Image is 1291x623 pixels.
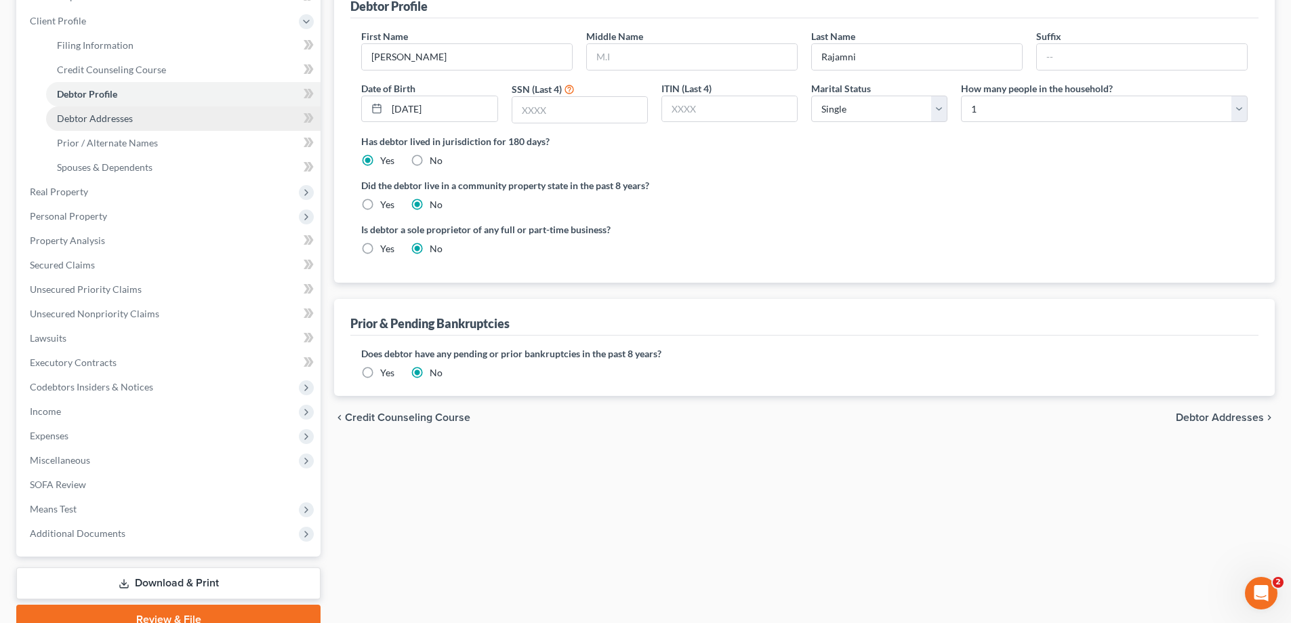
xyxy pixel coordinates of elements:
label: First Name [361,29,408,43]
span: Codebtors Insiders & Notices [30,381,153,393]
label: Last Name [811,29,855,43]
label: SSN (Last 4) [512,82,562,96]
label: ITIN (Last 4) [661,81,712,96]
label: No [430,366,443,380]
label: Marital Status [811,81,871,96]
input: -- [812,44,1022,70]
a: Unsecured Priority Claims [19,277,321,302]
a: Lawsuits [19,326,321,350]
a: Prior / Alternate Names [46,131,321,155]
span: Unsecured Nonpriority Claims [30,308,159,319]
a: Property Analysis [19,228,321,253]
span: Unsecured Priority Claims [30,283,142,295]
div: Prior & Pending Bankruptcies [350,315,510,331]
span: Debtor Addresses [1176,412,1264,423]
iframe: Intercom live chat [1245,577,1277,609]
a: Debtor Addresses [46,106,321,131]
span: Lawsuits [30,332,66,344]
span: Property Analysis [30,235,105,246]
span: Credit Counseling Course [345,412,470,423]
span: Executory Contracts [30,357,117,368]
i: chevron_right [1264,412,1275,423]
span: Expenses [30,430,68,441]
button: Debtor Addresses chevron_right [1176,412,1275,423]
label: No [430,198,443,212]
span: Secured Claims [30,259,95,270]
label: Did the debtor live in a community property state in the past 8 years? [361,178,1248,193]
a: Executory Contracts [19,350,321,375]
span: 2 [1273,577,1284,588]
span: Miscellaneous [30,454,90,466]
span: Filing Information [57,39,134,51]
span: Debtor Addresses [57,113,133,124]
label: Date of Birth [361,81,415,96]
span: Credit Counseling Course [57,64,166,75]
label: Suffix [1036,29,1061,43]
span: Real Property [30,186,88,197]
label: Is debtor a sole proprietor of any full or part-time business? [361,222,798,237]
a: Spouses & Dependents [46,155,321,180]
input: XXXX [662,96,797,122]
label: Yes [380,242,394,256]
a: SOFA Review [19,473,321,497]
label: Has debtor lived in jurisdiction for 180 days? [361,134,1248,148]
input: -- [1037,44,1247,70]
a: Secured Claims [19,253,321,277]
button: chevron_left Credit Counseling Course [334,412,470,423]
label: Yes [380,154,394,167]
label: No [430,242,443,256]
label: Yes [380,366,394,380]
label: Does debtor have any pending or prior bankruptcies in the past 8 years? [361,346,1248,361]
label: No [430,154,443,167]
span: Prior / Alternate Names [57,137,158,148]
span: Income [30,405,61,417]
span: Personal Property [30,210,107,222]
span: Debtor Profile [57,88,117,100]
a: Download & Print [16,567,321,599]
label: Middle Name [586,29,643,43]
span: Client Profile [30,15,86,26]
a: Debtor Profile [46,82,321,106]
a: Unsecured Nonpriority Claims [19,302,321,326]
input: MM/DD/YYYY [387,96,497,122]
span: Spouses & Dependents [57,161,152,173]
label: How many people in the household? [961,81,1113,96]
span: Means Test [30,503,77,515]
label: Yes [380,198,394,212]
span: Additional Documents [30,527,125,539]
a: Credit Counseling Course [46,58,321,82]
i: chevron_left [334,412,345,423]
input: XXXX [512,97,647,123]
a: Filing Information [46,33,321,58]
input: M.I [587,44,797,70]
span: SOFA Review [30,479,86,490]
input: -- [362,44,572,70]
